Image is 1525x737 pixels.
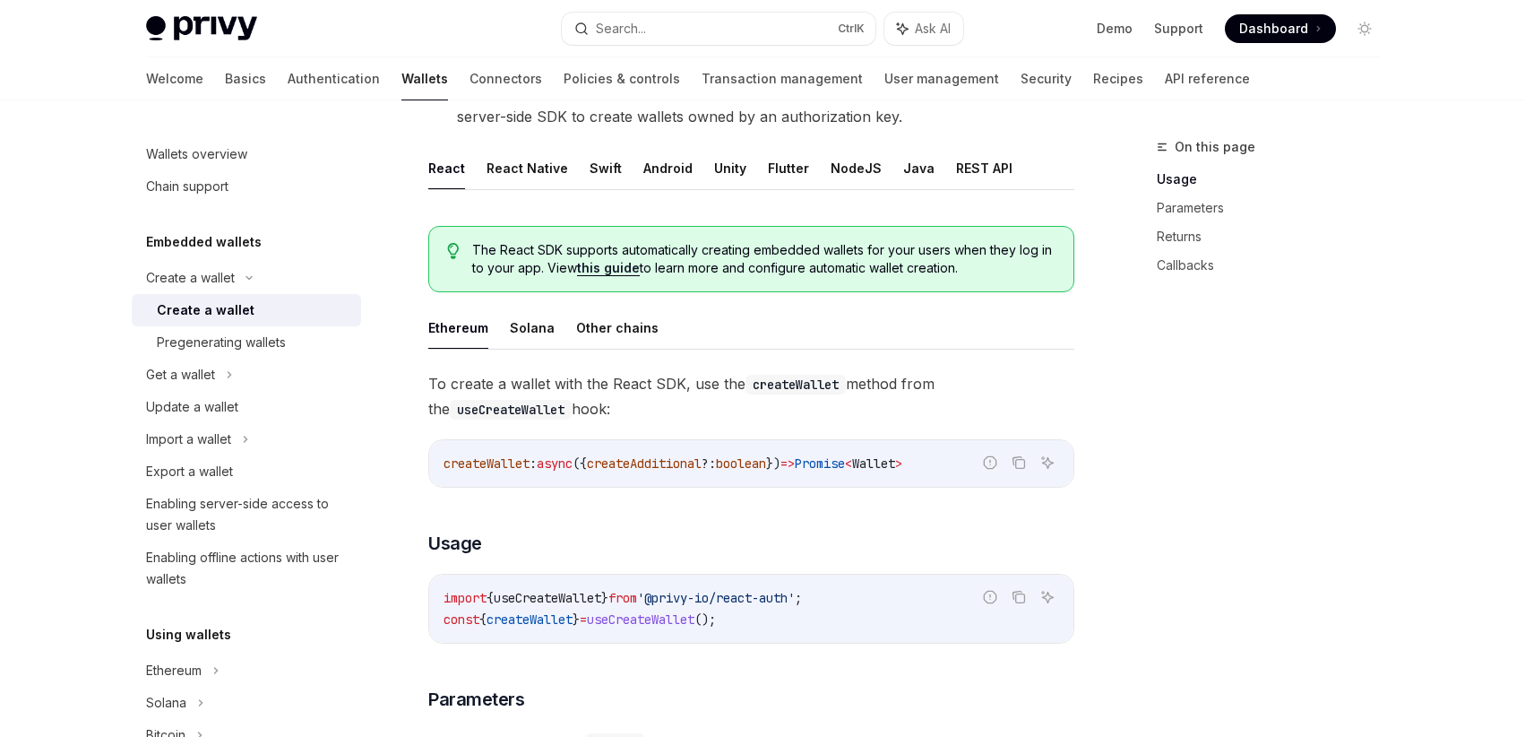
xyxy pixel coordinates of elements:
a: Export a wallet [132,455,361,488]
div: Search... [596,18,646,39]
code: createWallet [745,375,846,395]
a: Enabling offline actions with user wallets [132,542,361,595]
button: Ethereum [428,307,488,349]
a: Connectors [470,57,542,100]
span: To create a wallet with the React SDK, use the method from the hook: [428,371,1074,421]
a: this guide [577,260,640,276]
span: '@privy-io/react-auth' [637,590,795,606]
button: Copy the contents from the code block [1007,585,1030,609]
a: User management [884,57,999,100]
a: Demo [1097,20,1133,38]
button: Toggle dark mode [1350,14,1379,43]
a: Wallets overview [132,138,361,170]
a: Returns [1157,222,1393,251]
span: async [537,455,573,472]
a: Dashboard [1225,14,1336,43]
a: Recipes [1093,57,1143,100]
div: Wallets overview [146,143,247,165]
span: createWallet [487,611,573,628]
button: Other chains [576,307,659,349]
a: Pregenerating wallets [132,326,361,359]
a: Update a wallet [132,391,361,423]
span: On this page [1175,136,1255,158]
a: Wallets [401,57,448,100]
span: from [608,590,637,606]
span: = [580,611,587,628]
span: The React SDK supports automatically creating embedded wallets for your users when they log in to... [472,241,1055,277]
div: Update a wallet [146,396,238,418]
a: Transaction management [702,57,863,100]
svg: Tip [447,243,460,259]
span: => [780,455,795,472]
button: REST API [956,147,1012,189]
button: Search...CtrlK [562,13,875,45]
span: }) [766,455,780,472]
a: Usage [1157,165,1393,194]
span: useCreateWallet [587,611,694,628]
span: Parameters [428,687,524,712]
div: Solana [146,692,186,714]
button: Solana [510,307,555,349]
span: Ask AI [915,20,951,38]
h5: Embedded wallets [146,231,262,253]
span: : [530,455,537,472]
button: Report incorrect code [978,451,1002,474]
span: } [601,590,608,606]
button: React [428,147,465,189]
a: Enabling server-side access to user wallets [132,488,361,542]
span: boolean [716,455,766,472]
a: Authentication [288,57,380,100]
button: Ask AI [884,13,963,45]
span: { [479,611,487,628]
span: createWallet [444,455,530,472]
span: import [444,590,487,606]
img: light logo [146,16,257,41]
button: Report incorrect code [978,585,1002,609]
div: Export a wallet [146,461,233,482]
button: Ask AI [1036,585,1059,609]
button: Flutter [768,147,809,189]
span: createAdditional [587,455,702,472]
div: Get a wallet [146,364,215,386]
div: Chain support [146,176,228,197]
a: API reference [1165,57,1250,100]
span: Usage [428,531,482,556]
h5: Using wallets [146,624,231,646]
button: Swift [590,147,622,189]
span: Dashboard [1239,20,1308,38]
button: React Native [487,147,568,189]
div: Import a wallet [146,429,231,450]
a: Create a wallet [132,294,361,326]
span: ?: [702,455,716,472]
span: Promise [795,455,845,472]
a: Callbacks [1157,251,1393,280]
button: Java [903,147,935,189]
div: Enabling server-side access to user wallets [146,493,350,536]
a: Support [1154,20,1203,38]
span: useCreateWallet [494,590,601,606]
span: < [845,455,852,472]
button: NodeJS [831,147,882,189]
div: Pregenerating wallets [157,332,286,353]
button: Ask AI [1036,451,1059,474]
button: Android [643,147,693,189]
div: Create a wallet [146,267,235,289]
a: Welcome [146,57,203,100]
span: const [444,611,479,628]
a: Chain support [132,170,361,203]
span: (); [694,611,716,628]
span: > [895,455,902,472]
div: Ethereum [146,660,202,681]
span: ({ [573,455,587,472]
span: Wallet [852,455,895,472]
code: useCreateWallet [450,400,572,420]
button: Copy the contents from the code block [1007,451,1030,474]
button: Unity [714,147,746,189]
a: Policies & controls [564,57,680,100]
a: Basics [225,57,266,100]
span: ; [795,590,802,606]
span: { [487,590,494,606]
span: } [573,611,580,628]
span: Ctrl K [838,22,865,36]
div: Create a wallet [157,299,254,321]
